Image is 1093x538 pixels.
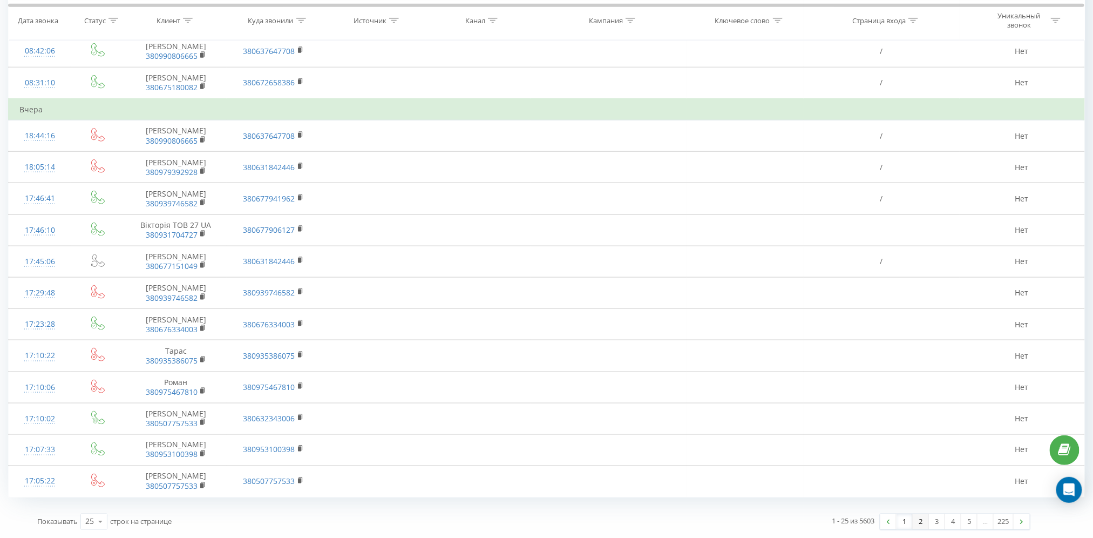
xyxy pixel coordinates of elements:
a: 380953100398 [146,449,198,460]
a: 380677941962 [243,193,295,204]
div: 17:07:33 [19,440,60,461]
a: 380637647708 [243,46,295,56]
td: Нет [960,120,1084,152]
div: 17:46:10 [19,220,60,241]
a: 380975467810 [146,387,198,397]
td: ⁨[PERSON_NAME] [125,277,227,308]
td: Нет [960,183,1084,214]
a: 380953100398 [243,445,295,455]
a: 380676334003 [243,319,295,329]
td: ⁨[PERSON_NAME] [125,183,227,214]
div: 18:05:14 [19,157,60,178]
td: Нет [960,466,1084,497]
td: / [804,120,960,152]
div: 17:10:02 [19,408,60,429]
td: / [804,152,960,183]
div: 08:42:06 [19,41,60,62]
td: Нет [960,214,1084,246]
div: Ключевое слово [715,16,770,25]
div: 17:29:48 [19,283,60,304]
a: 380935386075 [146,355,198,366]
div: 17:10:22 [19,345,60,366]
td: Вчера [9,99,1085,120]
td: [PERSON_NAME] [125,403,227,434]
a: 380676334003 [146,324,198,334]
td: Нет [960,403,1084,434]
td: Тарас [125,340,227,372]
div: 18:44:16 [19,125,60,146]
div: … [977,514,994,529]
div: 17:10:06 [19,377,60,398]
div: 17:45:06 [19,251,60,272]
div: Уникальный звонок [990,11,1048,30]
a: 380935386075 [243,351,295,361]
span: Показывать [37,517,78,527]
a: 380677151049 [146,261,198,271]
td: [PERSON_NAME] [125,309,227,340]
td: / [804,67,960,99]
a: 225 [994,514,1014,529]
span: строк на странице [110,517,172,527]
td: [PERSON_NAME] [125,434,227,466]
a: 5 [961,514,977,529]
a: 380631842446 [243,162,295,172]
div: 17:46:41 [19,188,60,209]
td: [PERSON_NAME] [125,120,227,152]
div: Статус [84,16,106,25]
a: 380507757533 [243,476,295,487]
td: Нет [960,372,1084,403]
td: [PERSON_NAME] [125,246,227,277]
a: 380990806665 [146,51,198,61]
a: 4 [945,514,961,529]
div: Куда звонили [248,16,294,25]
a: 2 [913,514,929,529]
a: 380507757533 [146,418,198,428]
a: 380939746582 [146,198,198,209]
td: Нет [960,309,1084,340]
a: 1 [897,514,913,529]
a: 380975467810 [243,382,295,392]
td: / [804,183,960,214]
td: Нет [960,246,1084,277]
div: 17:23:28 [19,314,60,335]
div: 1 - 25 из 5603 [832,516,875,527]
a: 380507757533 [146,481,198,492]
td: / [804,36,960,67]
a: 380931704727 [146,230,198,240]
td: Нет [960,36,1084,67]
a: 380939746582 [243,287,295,298]
td: / [804,246,960,277]
div: Источник [354,16,386,25]
div: 25 [85,516,94,527]
a: 380939746582 [146,293,198,303]
div: 08:31:10 [19,72,60,93]
a: 380675180082 [146,82,198,92]
div: Кампания [589,16,623,25]
td: Нет [960,277,1084,308]
a: 380672658386 [243,77,295,88]
div: Страница входа [852,16,906,25]
td: Нет [960,67,1084,99]
td: [PERSON_NAME] [125,67,227,99]
a: 380990806665 [146,136,198,146]
td: Нет [960,340,1084,372]
a: 380637647708 [243,131,295,141]
a: 380632343006 [243,413,295,423]
td: [PERSON_NAME] [125,466,227,497]
div: Open Intercom Messenger [1056,477,1082,503]
a: 380979392928 [146,167,198,177]
td: Роман [125,372,227,403]
a: 380631842446 [243,256,295,266]
td: Нет [960,152,1084,183]
div: Дата звонка [18,16,58,25]
td: [PERSON_NAME] [125,152,227,183]
td: [PERSON_NAME] [125,36,227,67]
td: Нет [960,434,1084,466]
td: Вікторія ТОВ 27 UA [125,214,227,246]
div: Клиент [157,16,180,25]
a: 380677906127 [243,225,295,235]
div: 17:05:22 [19,471,60,492]
a: 3 [929,514,945,529]
div: Канал [465,16,485,25]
